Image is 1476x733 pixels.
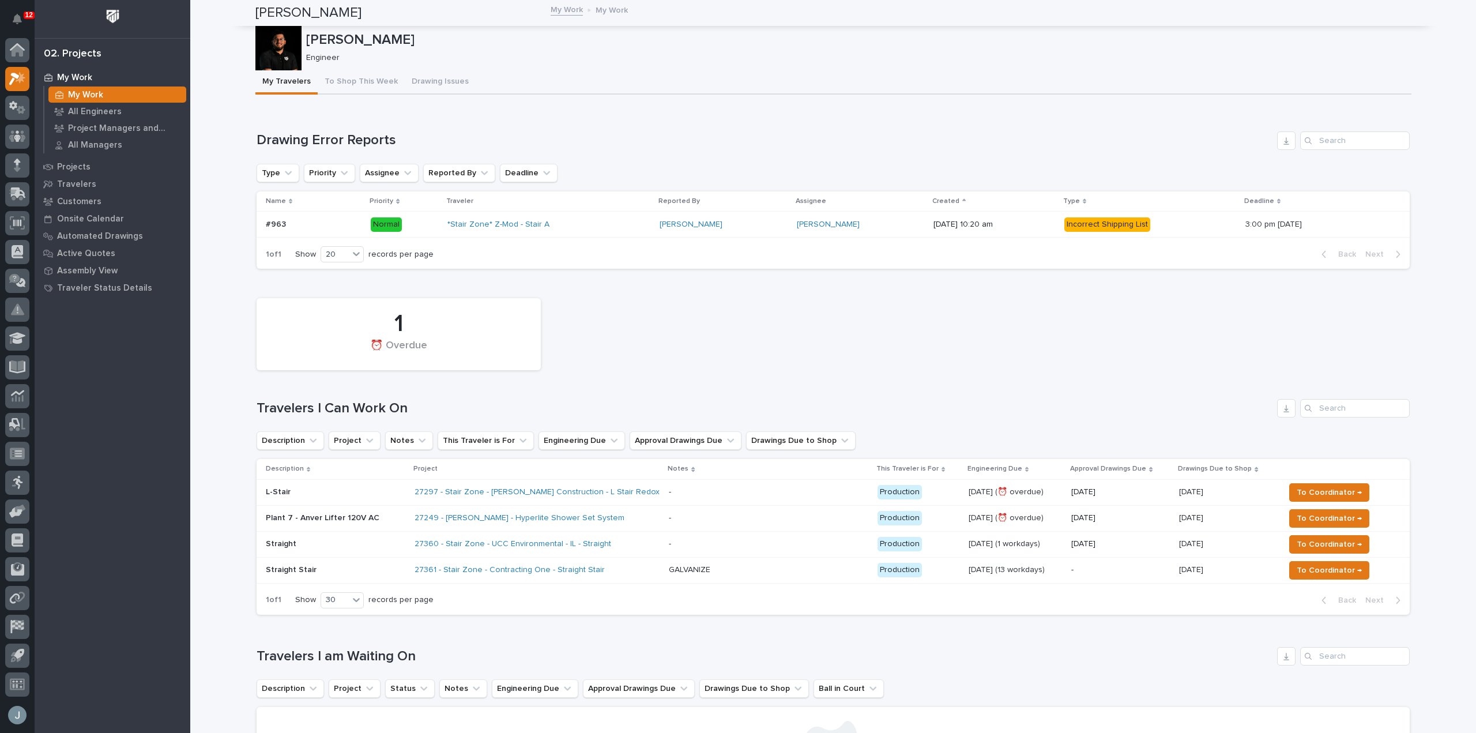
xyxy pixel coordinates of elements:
p: Project Managers and Engineers [68,123,182,134]
button: Engineering Due [539,431,625,450]
button: This Traveler is For [438,431,534,450]
p: [DATE] [1071,487,1170,497]
button: Approval Drawings Due [583,679,695,698]
a: Customers [35,193,190,210]
button: Reported By [423,164,495,182]
tr: Straight27360 - Stair Zone - UCC Environmental - IL - Straight - Production[DATE] (1 workdays)[DA... [257,531,1410,557]
p: 1 of 1 [257,240,291,269]
p: Created [932,195,959,208]
button: Back [1312,595,1361,606]
span: Back [1331,249,1356,260]
a: Project Managers and Engineers [44,120,190,136]
button: Back [1312,249,1361,260]
p: Traveler Status Details [57,283,152,294]
button: Assignee [360,164,419,182]
p: [DATE] (⏰ overdue) [969,487,1062,497]
button: Drawings Due to Shop [699,679,809,698]
button: Next [1361,249,1410,260]
div: Normal [371,217,402,232]
h1: Drawing Error Reports [257,132,1272,149]
button: Notes [385,431,433,450]
p: Projects [57,162,91,172]
a: My Work [35,69,190,86]
p: This Traveler is For [876,463,939,475]
a: All Managers [44,137,190,153]
button: To Coordinator → [1289,561,1369,580]
a: My Work [551,2,583,16]
p: Show [295,595,316,605]
p: Assignee [796,195,826,208]
button: Description [257,679,324,698]
button: To Coordinator → [1289,535,1369,554]
div: GALVANIZE [669,565,710,575]
button: Type [257,164,299,182]
a: Active Quotes [35,245,190,262]
input: Search [1300,647,1410,666]
p: Engineer [306,53,1402,63]
tr: Plant 7 - Anver Lifter 120V AC27249 - [PERSON_NAME] - Hyperlite Shower Set System - Production[DA... [257,505,1410,531]
div: Notifications12 [14,14,29,32]
p: 1 of 1 [257,586,291,614]
button: Status [385,679,435,698]
tr: L-Stair27297 - Stair Zone - [PERSON_NAME] Construction - L Stair Redox Bio-Nutrients - Production... [257,479,1410,505]
p: Customers [57,197,101,207]
span: To Coordinator → [1297,512,1362,525]
input: Search [1300,131,1410,150]
p: records per page [368,595,434,605]
p: All Engineers [68,107,122,117]
span: To Coordinator → [1297,563,1362,577]
button: Description [257,431,324,450]
button: My Travelers [255,70,318,95]
input: Search [1300,399,1410,418]
p: My Work [68,90,103,100]
div: - [669,487,671,497]
a: My Work [44,87,190,103]
p: [DATE] [1071,513,1170,523]
button: Approval Drawings Due [630,431,741,450]
p: [DATE] (13 workdays) [969,565,1062,575]
tr: Straight Stair27361 - Stair Zone - Contracting One - Straight Stair GALVANIZE Production[DATE] (1... [257,557,1410,583]
p: records per page [368,250,434,260]
p: My Work [596,3,628,16]
span: Next [1365,249,1391,260]
p: Description [266,463,304,475]
p: Active Quotes [57,249,115,259]
p: Traveler [446,195,473,208]
a: All Engineers [44,103,190,119]
p: Deadline [1244,195,1274,208]
span: To Coordinator → [1297,537,1362,551]
p: [PERSON_NAME] [306,32,1407,48]
p: L-Stair [266,487,405,497]
p: Show [295,250,316,260]
a: Onsite Calendar [35,210,190,227]
div: 02. Projects [44,48,101,61]
h1: Travelers I Can Work On [257,400,1272,417]
p: Priority [370,195,393,208]
span: Back [1331,595,1356,606]
p: Travelers [57,179,96,190]
div: 20 [321,249,349,261]
div: Production [878,563,922,577]
a: [PERSON_NAME] [797,220,860,230]
button: Project [329,431,381,450]
p: #963 [266,217,288,230]
a: [PERSON_NAME] [660,220,722,230]
p: [DATE] 10:20 am [933,220,1055,230]
div: ⏰ Overdue [276,340,521,364]
button: Drawing Issues [405,70,476,95]
button: Drawings Due to Shop [746,431,856,450]
p: Approval Drawings Due [1070,463,1146,475]
a: Travelers [35,175,190,193]
div: Production [878,537,922,551]
p: - [1071,565,1170,575]
p: [DATE] [1179,537,1206,549]
a: 27360 - Stair Zone - UCC Environmental - IL - Straight [415,539,611,549]
p: Type [1063,195,1080,208]
p: Drawings Due to Shop [1178,463,1252,475]
p: [DATE] (1 workdays) [969,539,1062,549]
span: Next [1365,595,1391,606]
p: [DATE] [1179,563,1206,575]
